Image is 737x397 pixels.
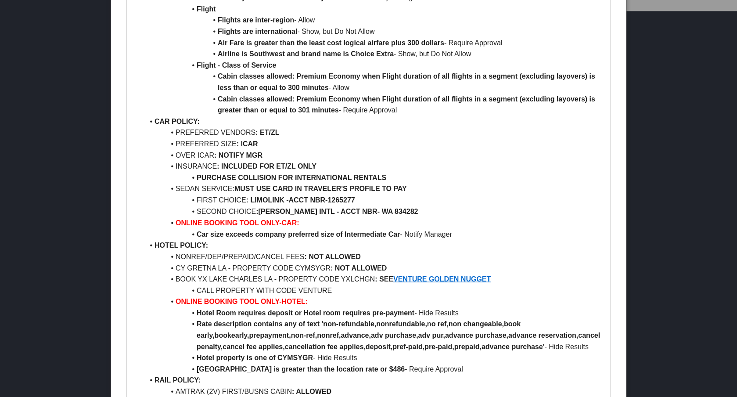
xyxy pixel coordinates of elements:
[176,219,299,226] strong: ONLINE BOOKING TOOL ONLY-CAR:
[260,129,279,136] strong: ET/ZL
[292,387,331,395] strong: : ALLOWED
[218,16,294,24] strong: Flights are inter-region
[197,230,400,238] strong: Car size exceeds company preferred size of Intermediate Car
[144,307,604,318] li: - Hide Results
[237,140,258,148] strong: : ICAR
[258,208,418,215] strong: [PERSON_NAME] INTL - ACCT NBR- WA 834282
[144,94,604,116] li: - Require Approval
[144,228,604,240] li: - Notify Manager
[144,150,604,161] li: OVER ICAR
[144,161,604,172] li: INSURANCE
[197,196,246,204] span: FIRST CHOICE
[393,275,491,282] a: VENTURE GOLDEN NUGGET
[331,264,387,271] strong: : NOT ALLOWED
[246,196,288,204] strong: : LIMOLINK -
[144,71,604,93] li: - Allow
[197,174,386,181] strong: PURCHASE COLLISION FOR INTERNATIONAL RENTALS
[144,386,604,397] li: AMTRAK (2V) FIRST/BUSNS CABIN
[176,297,308,305] strong: ONLINE BOOKING TOOL ONLY-HOTEL:
[218,50,394,58] strong: Airline is Southwest and brand name is Choice Extra
[234,185,407,192] strong: MUST USE CARD IN TRAVELER'S PROFILE TO PAY
[144,273,604,285] li: BOOK YX LAKE CHARLES LA - PROPERTY CODE YXLCHGN
[155,376,201,383] strong: RAIL POLICY:
[144,318,604,352] li: - Hide Results
[218,39,444,47] strong: Air Fare is greater than the least cost logical airfare plus 300 dollars
[218,28,297,35] strong: Flights are international
[197,309,414,316] strong: Hotel Room requires deposit or Hotel room requires pre-payment
[155,118,200,125] strong: CAR POLICY:
[197,354,313,361] strong: Hotel property is one of CYMSYGR
[197,5,216,13] strong: Flight
[255,129,258,136] strong: :
[144,352,604,363] li: - Hide Results
[288,196,355,204] strong: ACCT NBR-1265277
[144,363,604,375] li: - Require Approval
[214,152,262,159] strong: : NOTIFY MGR
[218,95,597,114] strong: Cabin classes allowed: Premium Economy when Flight duration of all flights in a segment (excludin...
[144,48,604,60] li: - Show, but Do Not Allow
[144,37,604,49] li: - Require Approval
[144,138,604,150] li: PREFERRED SIZE
[144,251,604,262] li: NONREF/DEP/PREPAID/CANCEL FEES
[197,320,602,350] strong: Rate description contains any of text 'non-refundable,nonrefundable,no ref,non changeable,book ea...
[144,26,604,37] li: - Show, but Do Not Allow
[375,275,393,282] strong: : SEE
[197,365,405,372] strong: [GEOGRAPHIC_DATA] is greater than the location rate or $486
[176,185,234,192] span: SEDAN SERVICE:
[144,14,604,26] li: - Allow
[155,241,208,249] strong: HOTEL POLICY:
[218,72,597,91] strong: Cabin classes allowed: Premium Economy when Flight duration of all flights in a segment (excludin...
[221,162,316,170] strong: INCLUDED FOR ET/ZL ONLY
[217,162,219,170] strong: :
[197,208,256,215] span: SECOND CHOICE
[144,285,604,296] li: CALL PROPERTY WITH CODE VENTURE
[144,127,604,138] li: PREFERRED VENDORS
[304,253,360,260] strong: : NOT ALLOWED
[197,61,276,69] strong: Flight - Class of Service
[144,262,604,274] li: CY GRETNA LA - PROPERTY CODE CYMSYGR
[256,208,258,215] strong: :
